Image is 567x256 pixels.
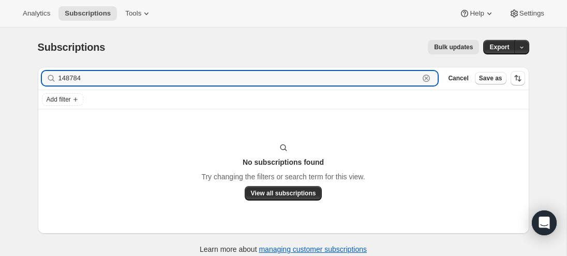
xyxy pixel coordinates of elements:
button: Cancel [444,72,472,84]
button: Tools [119,6,158,21]
a: managing customer subscriptions [259,245,367,253]
button: Save as [475,72,506,84]
button: Analytics [17,6,56,21]
span: Save as [479,74,502,82]
div: Open Intercom Messenger [532,210,557,235]
span: Settings [519,9,544,18]
button: Settings [503,6,550,21]
button: Help [453,6,500,21]
span: Add filter [47,95,71,104]
span: View all subscriptions [251,189,316,197]
button: View all subscriptions [245,186,322,201]
span: Tools [125,9,141,18]
span: Cancel [448,74,468,82]
button: Bulk updates [428,40,479,54]
button: Export [483,40,515,54]
span: Export [489,43,509,51]
button: Subscriptions [58,6,117,21]
p: Learn more about [200,244,367,254]
input: Filter subscribers [58,71,420,86]
button: Add filter [42,93,83,106]
span: Bulk updates [434,43,473,51]
h3: No subscriptions found [243,157,324,167]
p: Try changing the filters or search term for this view. [201,172,365,182]
span: Subscriptions [38,41,106,53]
span: Subscriptions [65,9,111,18]
button: Sort the results [511,71,525,86]
span: Analytics [23,9,50,18]
span: Help [470,9,484,18]
button: Clear [421,73,431,83]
